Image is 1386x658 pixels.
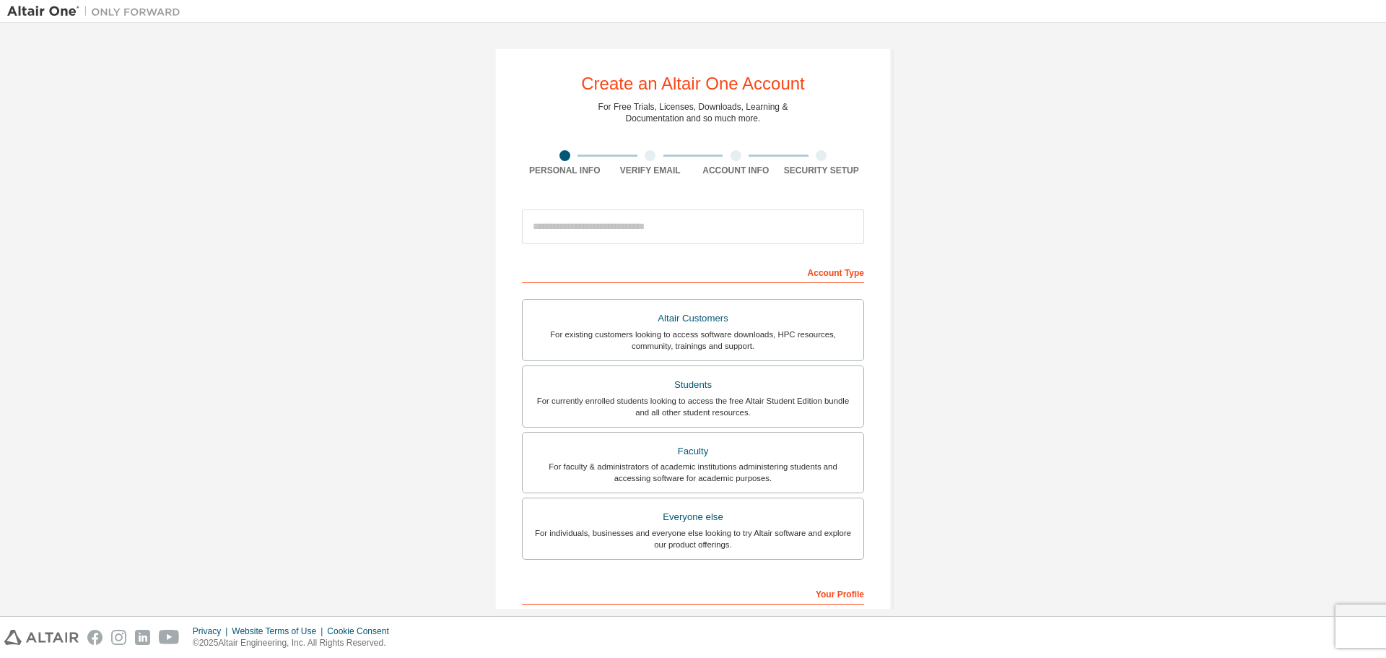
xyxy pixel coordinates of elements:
div: Account Info [693,165,779,176]
div: For Free Trials, Licenses, Downloads, Learning & Documentation and so much more. [598,101,788,124]
div: For existing customers looking to access software downloads, HPC resources, community, trainings ... [531,329,855,352]
div: Faculty [531,441,855,462]
div: Altair Customers [531,308,855,329]
img: altair_logo.svg [4,630,79,645]
div: For currently enrolled students looking to access the free Altair Student Edition bundle and all ... [531,395,855,418]
div: Create an Altair One Account [581,75,805,92]
img: linkedin.svg [135,630,150,645]
div: Account Type [522,260,864,283]
div: Verify Email [608,165,694,176]
div: Personal Info [522,165,608,176]
div: Everyone else [531,507,855,527]
img: youtube.svg [159,630,180,645]
img: Altair One [7,4,188,19]
div: Website Terms of Use [232,625,327,637]
img: instagram.svg [111,630,126,645]
p: © 2025 Altair Engineering, Inc. All Rights Reserved. [193,637,398,649]
div: For individuals, businesses and everyone else looking to try Altair software and explore our prod... [531,527,855,550]
div: Your Profile [522,581,864,605]
div: Privacy [193,625,232,637]
div: Security Setup [779,165,865,176]
div: For faculty & administrators of academic institutions administering students and accessing softwa... [531,461,855,484]
img: facebook.svg [87,630,103,645]
div: Students [531,375,855,395]
div: Cookie Consent [327,625,397,637]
